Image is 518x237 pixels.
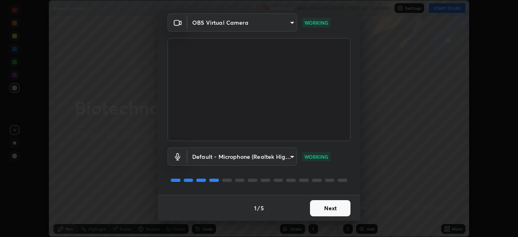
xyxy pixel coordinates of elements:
div: OBS Virtual Camera [187,13,297,32]
p: WORKING [304,153,328,160]
h4: 1 [254,204,257,212]
p: WORKING [304,19,328,26]
div: OBS Virtual Camera [187,147,297,166]
h4: 5 [261,204,264,212]
h4: / [257,204,260,212]
button: Next [310,200,350,216]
